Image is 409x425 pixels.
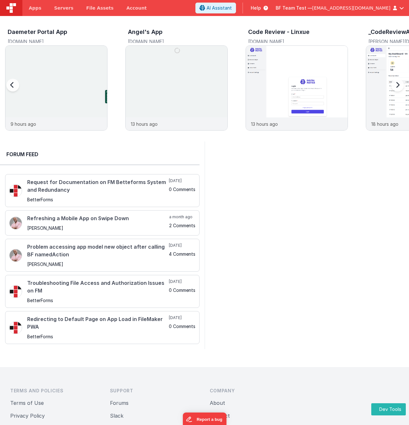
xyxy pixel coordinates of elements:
h5: [PERSON_NAME] [27,261,168,268]
a: Problem accessing app model new object after calling BF namedAction [PERSON_NAME] [DATE] 4 Comments [5,239,200,272]
h4: Refreshing a Mobile App on Swipe Down [27,214,168,222]
p: 13 hours ago [131,121,158,127]
h3: Daemeter Portal App [8,28,67,36]
a: About [210,400,225,406]
h5: [DOMAIN_NAME] [8,38,107,45]
h5: 4 Comments [169,251,195,257]
button: BF Team Test — [EMAIL_ADDRESS][DOMAIN_NAME] [276,5,404,11]
img: 411_2.png [9,249,22,262]
span: Help [251,5,261,11]
span: BF Team Test — [276,5,312,11]
a: Troubleshooting File Access and Authorization Issues on FM BetterForms [DATE] 0 Comments [5,275,200,308]
span: AI Assistant [207,5,232,11]
h5: [DATE] [169,178,195,183]
h5: [PERSON_NAME] [27,225,168,231]
h3: Angel's App [128,28,162,36]
button: Dev Tools [371,403,406,416]
h4: Troubleshooting File Access and Authorization Issues on FM [27,279,168,294]
h5: a month ago [169,214,195,220]
h4: Problem accessing app model new object after calling BF namedAction [27,243,168,258]
h5: BetterForms [27,196,168,203]
h4: Redirecting to Default Page on App Load in FileMaker PWA [27,315,168,331]
a: Redirecting to Default Page on App Load in FileMaker PWA BetterForms [DATE] 0 Comments [5,311,200,344]
h2: Forum Feed [6,150,193,158]
img: 411_2.png [9,217,22,229]
h5: [DOMAIN_NAME] [128,38,228,45]
h5: [DATE] [169,279,195,284]
p: 13 hours ago [251,121,278,127]
h3: Code Review - Linxue [248,28,310,36]
img: 295_2.png [9,321,22,334]
h5: [DOMAIN_NAME] [248,38,348,45]
a: Slack [110,413,123,419]
h5: 2 Comments [169,222,195,229]
a: Terms of Use [10,400,44,406]
h5: [DATE] [169,243,195,248]
h5: BetterForms [27,333,168,340]
h3: Support [110,388,200,394]
span: [EMAIL_ADDRESS][DOMAIN_NAME] [312,5,390,11]
button: AI Assistant [195,3,236,13]
a: Refreshing a Mobile App on Swipe Down [PERSON_NAME] a month ago 2 Comments [5,210,200,236]
span: File Assets [86,5,114,11]
h5: 0 Comments [169,186,195,193]
span: Apps [29,5,41,11]
h4: Request for Documentation on FM Betteforms System and Redundancy [27,178,168,194]
h5: 0 Comments [169,287,195,293]
h5: BetterForms [27,297,168,304]
h5: [DATE] [169,315,195,320]
h3: Company [210,388,299,394]
button: Forums [110,399,129,407]
a: Request for Documentation on FM Betteforms System and Redundancy BetterForms [DATE] 0 Comments [5,174,200,207]
img: 295_2.png [9,285,22,298]
span: Servers [54,5,73,11]
p: 18 hours ago [371,121,398,127]
h5: 0 Comments [169,323,195,330]
img: 295_2.png [9,184,22,197]
a: Privacy Policy [10,413,45,419]
h3: Terms and Policies [10,388,100,394]
button: Contact [210,412,230,420]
